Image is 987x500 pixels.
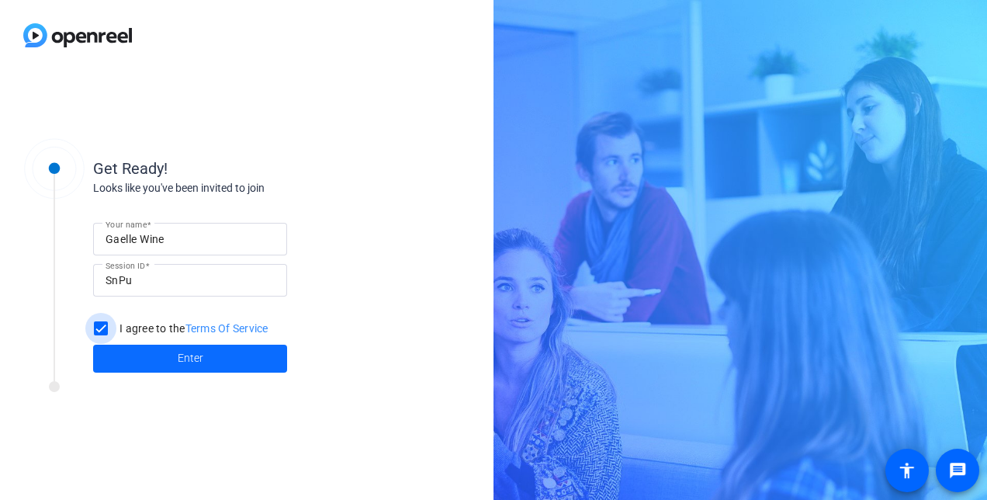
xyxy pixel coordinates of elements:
button: Enter [93,345,287,373]
span: Enter [178,350,203,366]
mat-label: Your name [106,220,147,229]
mat-icon: accessibility [898,461,916,480]
a: Terms Of Service [185,322,268,335]
label: I agree to the [116,321,268,336]
div: Looks like you've been invited to join [93,180,403,196]
mat-label: Session ID [106,261,145,270]
mat-icon: message [948,461,967,480]
div: Get Ready! [93,157,403,180]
